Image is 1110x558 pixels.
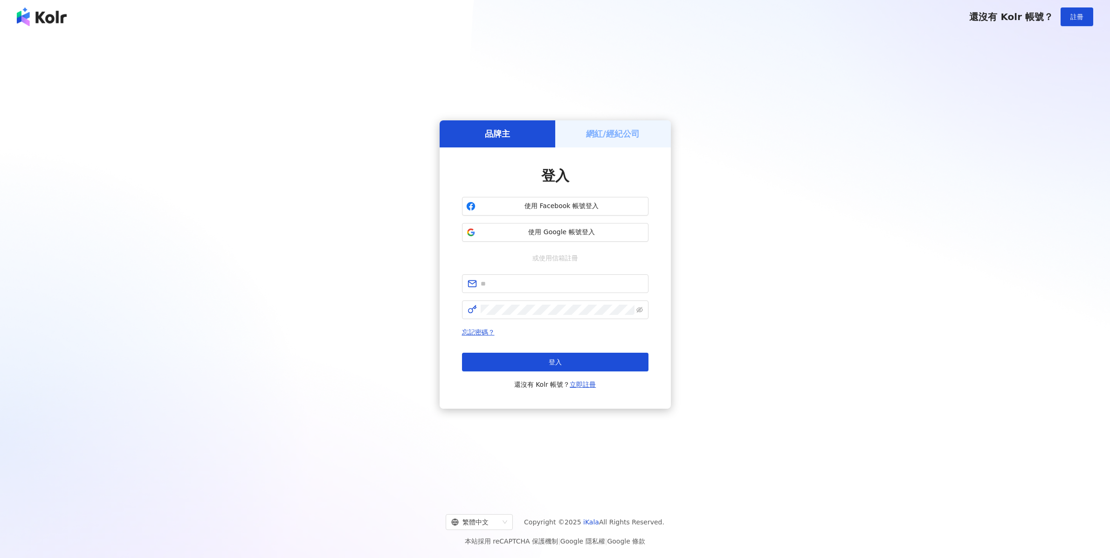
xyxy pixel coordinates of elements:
a: 忘記密碼？ [462,328,495,336]
button: 註冊 [1061,7,1093,26]
h5: 品牌主 [485,128,510,139]
span: 或使用信箱註冊 [526,253,585,263]
a: 立即註冊 [570,381,596,388]
button: 使用 Facebook 帳號登入 [462,197,648,216]
span: | [605,537,607,545]
a: Google 隱私權 [560,537,605,545]
span: eye-invisible [636,307,643,313]
a: Google 條款 [607,537,645,545]
span: 還沒有 Kolr 帳號？ [514,379,596,390]
span: 還沒有 Kolr 帳號？ [969,11,1053,22]
span: 登入 [549,358,562,366]
span: 註冊 [1070,13,1083,21]
a: iKala [583,518,599,526]
span: 使用 Facebook 帳號登入 [479,202,644,211]
button: 使用 Google 帳號登入 [462,223,648,242]
img: logo [17,7,67,26]
span: 本站採用 reCAPTCHA 保護機制 [465,536,645,547]
h5: 網紅/經紀公司 [586,128,640,139]
span: Copyright © 2025 All Rights Reserved. [524,516,664,528]
span: 使用 Google 帳號登入 [479,228,644,237]
span: | [558,537,560,545]
button: 登入 [462,353,648,371]
span: 登入 [541,167,569,184]
div: 繁體中文 [451,515,499,530]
